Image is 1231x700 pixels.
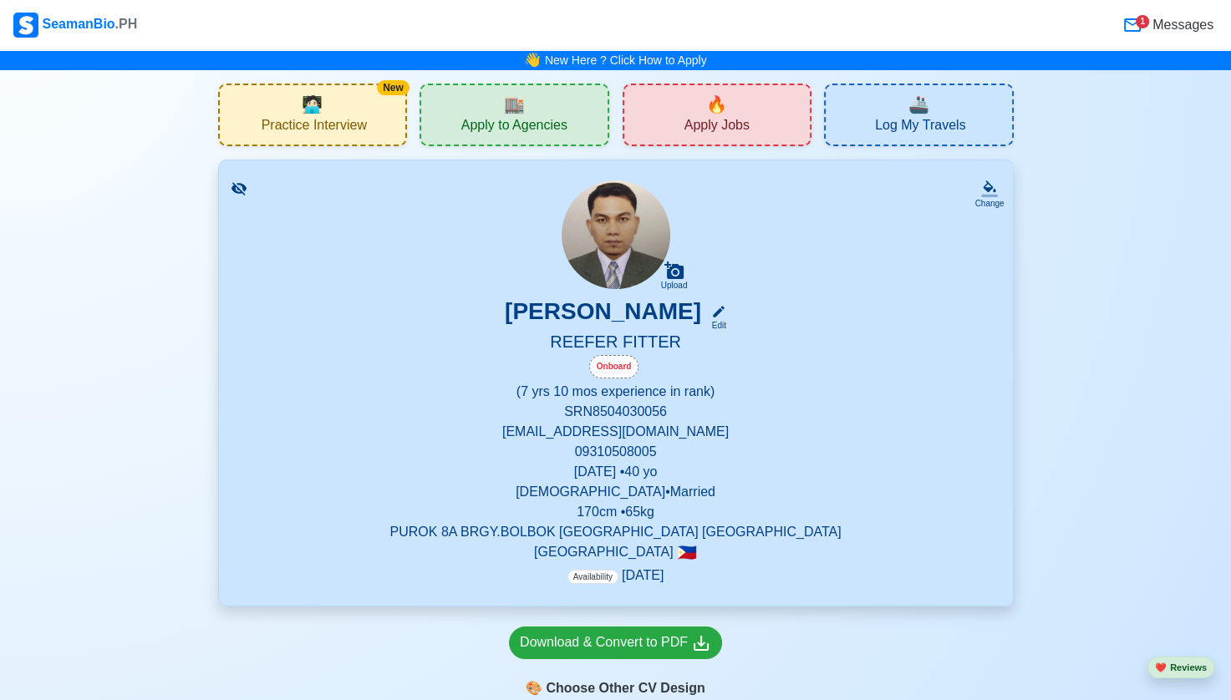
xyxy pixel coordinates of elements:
[239,382,993,402] p: (7 yrs 10 mos experience in rank)
[262,117,367,138] span: Practice Interview
[239,402,993,422] p: SRN 8504030056
[504,92,525,117] span: agencies
[239,422,993,442] p: [EMAIL_ADDRESS][DOMAIN_NAME]
[520,632,711,653] div: Download & Convert to PDF
[705,319,726,332] div: Edit
[239,482,993,502] p: [DEMOGRAPHIC_DATA] • Married
[1136,15,1149,28] div: 1
[377,80,409,95] div: New
[1149,15,1213,35] span: Messages
[505,297,701,332] h3: [PERSON_NAME]
[567,570,618,584] span: Availability
[509,626,722,659] a: Download & Convert to PDF
[526,678,542,698] span: paint
[13,13,137,38] div: SeamanBio
[239,522,993,542] p: PUROK 8A BRGY.BOLBOK [GEOGRAPHIC_DATA] [GEOGRAPHIC_DATA]
[545,53,707,67] a: New Here ? Click How to Apply
[239,502,993,522] p: 170 cm • 65 kg
[1155,662,1167,672] span: heart
[684,117,750,138] span: Apply Jobs
[706,92,727,117] span: new
[974,197,1004,210] div: Change
[239,542,993,562] p: [GEOGRAPHIC_DATA]
[461,117,567,138] span: Apply to Agencies
[677,545,697,561] span: 🇵🇭
[661,281,688,291] div: Upload
[1147,657,1214,679] button: heartReviews
[567,566,664,586] p: [DATE]
[239,462,993,482] p: [DATE] • 40 yo
[239,332,993,355] h5: REEFER FITTER
[589,355,639,378] div: Onboard
[875,117,965,138] span: Log My Travels
[239,442,993,462] p: 09310508005
[302,92,323,117] span: interview
[13,13,38,38] img: Logo
[908,92,929,117] span: travel
[115,17,138,31] span: .PH
[522,48,543,72] span: bell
